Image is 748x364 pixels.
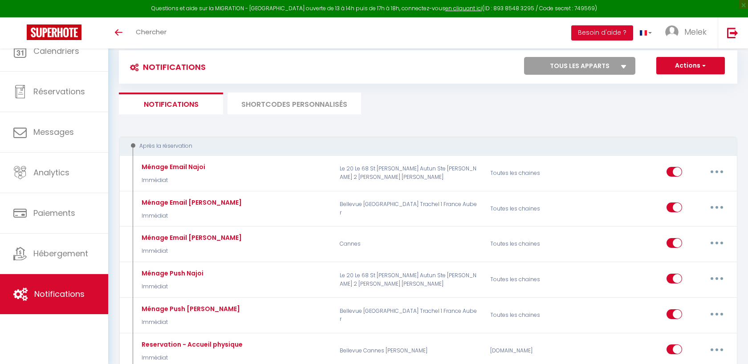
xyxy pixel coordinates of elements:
img: logout [727,27,738,38]
div: Toutes les chaines [484,267,585,293]
div: Toutes les chaines [484,303,585,328]
button: Actions [656,57,725,75]
div: [DOMAIN_NAME] [484,338,585,364]
div: Toutes les chaines [484,231,585,257]
span: Analytics [33,167,69,178]
p: Immédiat [139,354,243,362]
span: Chercher [136,27,167,36]
p: Immédiat [139,283,203,291]
p: Bellevue [GEOGRAPHIC_DATA] Trachel 1 France Auber [334,303,484,328]
p: Immédiat [139,176,205,185]
p: Cannes [334,231,484,257]
p: Le 20 Le 68 St [PERSON_NAME] Autun Ste [PERSON_NAME] 2 [PERSON_NAME] [PERSON_NAME] [334,267,484,293]
div: Ménage Email [PERSON_NAME] [139,198,242,207]
div: Ménage Push [PERSON_NAME] [139,304,240,314]
img: Super Booking [27,24,81,40]
button: Besoin d'aide ? [571,25,633,40]
div: Ménage Push Najoi [139,268,203,278]
div: Toutes les chaines [484,160,585,186]
span: Hébergement [33,248,88,259]
span: Messages [33,126,74,138]
a: en cliquant ici [445,4,482,12]
span: Réservations [33,86,85,97]
span: Melek [684,26,707,37]
span: Paiements [33,207,75,218]
img: ... [665,25,679,39]
li: SHORTCODES PERSONNALISÉS [228,93,361,114]
h3: Notifications [126,57,206,77]
li: Notifications [119,93,223,114]
p: Immédiat [139,247,242,255]
p: Bellevue Cannes [PERSON_NAME] [334,338,484,364]
p: Bellevue [GEOGRAPHIC_DATA] Trachel 1 France Auber [334,196,484,222]
p: Immédiat [139,318,240,327]
a: Chercher [129,17,173,49]
span: Notifications [34,288,85,299]
a: ... Melek [659,17,718,49]
div: Toutes les chaines [484,196,585,222]
div: Reservation - Accueil physique [139,340,243,349]
div: Après la réservation [127,142,717,150]
div: Ménage Email Najoi [139,162,205,172]
p: Le 20 Le 68 St [PERSON_NAME] Autun Ste [PERSON_NAME] 2 [PERSON_NAME] [PERSON_NAME] [334,160,484,186]
span: Calendriers [33,45,79,57]
p: Immédiat [139,212,242,220]
div: Ménage Email [PERSON_NAME] [139,233,242,243]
